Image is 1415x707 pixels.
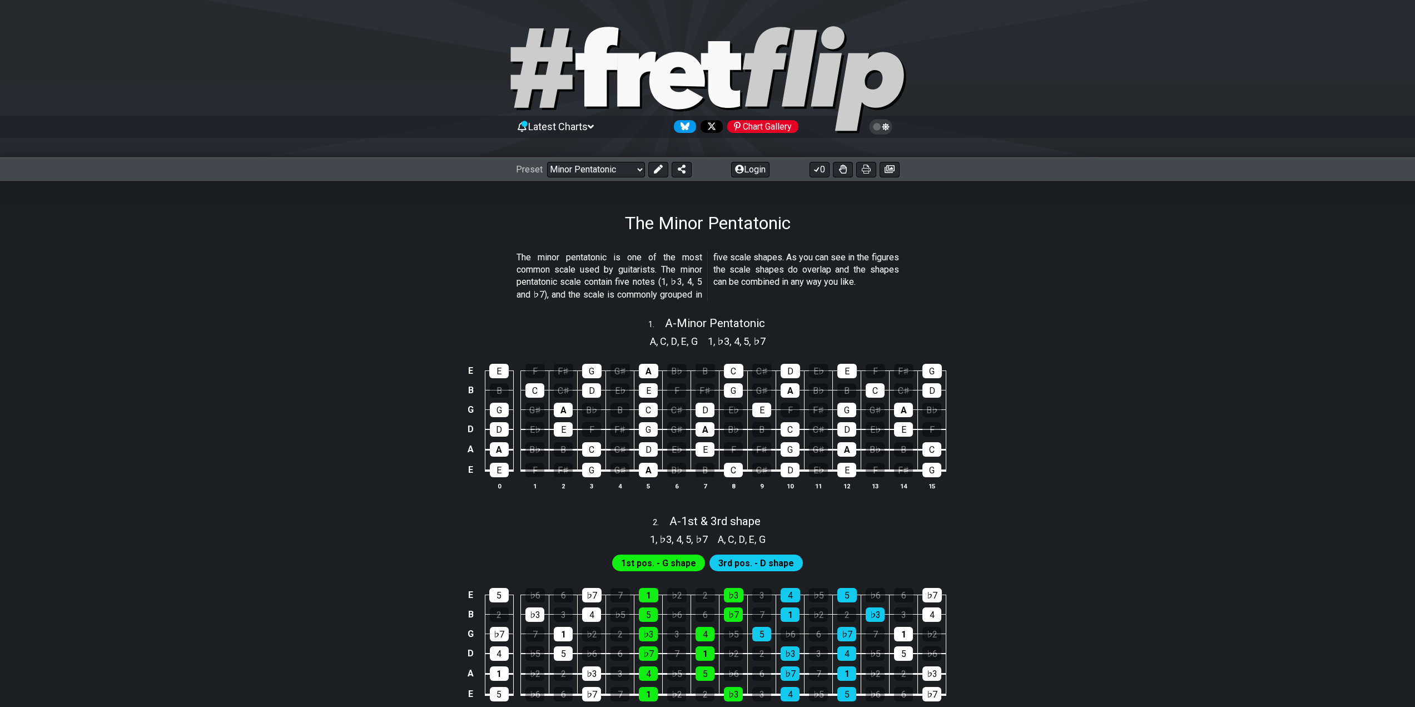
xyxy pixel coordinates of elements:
[582,463,601,477] div: G
[837,383,856,398] div: B
[489,364,509,378] div: E
[667,607,686,622] div: ♭6
[525,666,544,681] div: ♭2
[464,380,478,400] td: B
[582,687,601,701] div: ♭7
[781,364,800,378] div: D
[922,422,941,437] div: F
[691,480,719,492] th: 7
[639,383,658,398] div: E
[547,162,645,177] select: Preset
[582,588,602,602] div: ♭7
[549,480,578,492] th: 2
[639,422,658,437] div: G
[645,332,703,349] section: Scale pitch classes
[610,627,629,641] div: 2
[681,334,687,349] span: E
[610,666,629,681] div: 3
[922,646,941,661] div: ♭6
[490,607,509,622] div: 2
[837,403,856,417] div: G
[724,666,743,681] div: ♭6
[837,588,857,602] div: 5
[485,480,513,492] th: 0
[749,532,754,547] span: E
[753,334,766,349] span: ♭7
[717,334,729,349] span: ♭3
[922,442,941,457] div: C
[739,334,744,349] span: ,
[696,403,714,417] div: D
[837,627,856,641] div: ♭7
[528,121,588,132] span: Latest Charts
[525,403,544,417] div: G♯
[464,605,478,624] td: B
[696,666,714,681] div: 5
[639,588,658,602] div: 1
[639,687,658,701] div: 1
[682,532,686,547] span: ,
[739,532,745,547] span: D
[464,684,478,705] td: E
[696,687,714,701] div: 2
[833,162,853,177] button: Toggle Dexterity for all fretkits
[748,480,776,492] th: 9
[894,403,913,417] div: A
[669,120,696,133] a: Follow #fretflip at Bluesky
[582,422,601,437] div: F
[866,442,885,457] div: B♭
[724,422,743,437] div: B♭
[464,419,478,439] td: D
[554,607,573,622] div: 3
[890,480,918,492] th: 14
[665,317,765,330] span: A - Minor Pentatonic
[672,162,692,177] button: Share Preset
[639,627,658,641] div: ♭3
[464,459,478,481] td: E
[781,607,800,622] div: 1
[866,383,885,398] div: C
[894,607,913,622] div: 3
[667,646,686,661] div: 7
[781,403,800,417] div: F
[696,627,714,641] div: 4
[696,463,714,477] div: B
[809,627,828,641] div: 6
[610,422,629,437] div: F♯
[464,585,478,605] td: E
[582,403,601,417] div: B♭
[634,480,663,492] th: 5
[582,607,601,622] div: 4
[723,120,798,133] a: #fretflip at Pinterest
[639,607,658,622] div: 5
[805,480,833,492] th: 11
[582,383,601,398] div: D
[667,687,686,701] div: ♭2
[489,588,509,602] div: 5
[866,403,885,417] div: G♯
[866,607,885,622] div: ♭3
[525,364,545,378] div: F
[691,334,698,349] span: G
[490,627,509,641] div: ♭7
[894,666,913,681] div: 2
[922,403,941,417] div: B♭
[724,403,743,417] div: E♭
[781,627,800,641] div: ♭6
[521,480,549,492] th: 1
[696,588,715,602] div: 2
[922,364,942,378] div: G
[703,332,771,349] section: Scale pitch classes
[578,480,606,492] th: 3
[724,607,743,622] div: ♭7
[656,532,660,547] span: ,
[696,646,714,661] div: 1
[696,364,715,378] div: B
[648,319,665,331] span: 1 .
[554,403,573,417] div: A
[718,532,724,547] span: A
[745,532,749,547] span: ,
[582,364,602,378] div: G
[648,162,668,177] button: Edit Preset
[696,532,708,547] span: ♭7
